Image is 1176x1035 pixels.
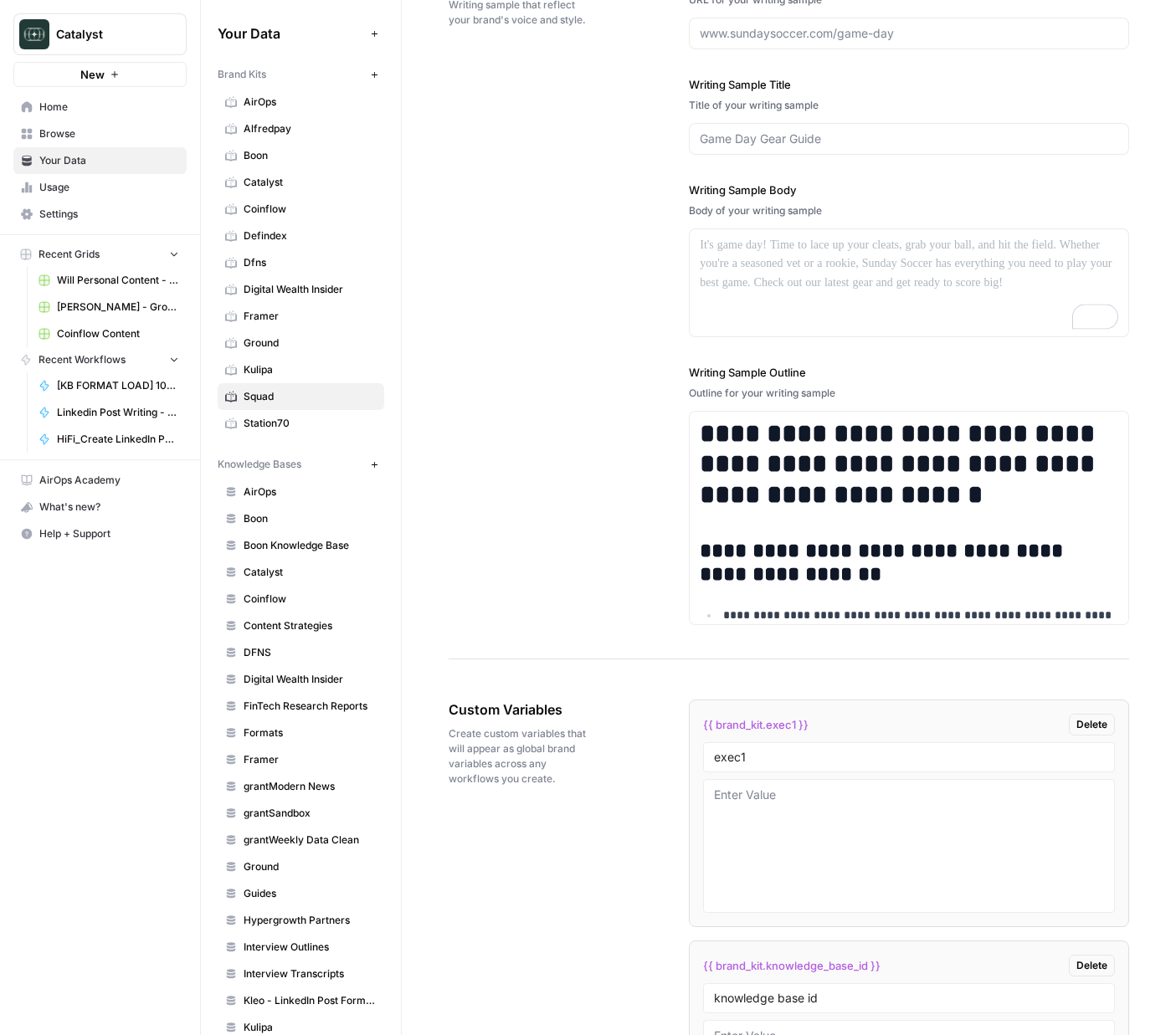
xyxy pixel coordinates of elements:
[218,457,301,472] span: Knowledge Bases
[13,147,187,174] a: Your Data
[56,26,157,43] span: Catalyst
[57,273,179,288] span: Will Personal Content - [DATE]
[218,142,384,169] a: Boon
[689,76,1129,93] label: Writing Sample Title
[31,399,187,426] a: Linkedin Post Writing - [DATE]
[244,336,377,351] span: Ground
[244,993,377,1008] span: Kleo - LinkedIn Post Formats
[218,169,384,196] a: Catalyst
[218,249,384,276] a: Dfns
[244,618,377,633] span: Content Strategies
[244,95,377,110] span: AirOps
[39,153,179,168] span: Your Data
[689,182,1129,198] label: Writing Sample Body
[244,940,377,955] span: Interview Outlines
[244,538,377,553] span: Boon Knowledge Base
[80,66,105,83] span: New
[244,565,377,580] span: Catalyst
[218,330,384,356] a: Ground
[244,416,377,431] span: Station70
[1076,717,1107,732] span: Delete
[244,228,377,243] span: Defindex
[244,282,377,297] span: Digital Wealth Insider
[244,672,377,687] span: Digital Wealth Insider
[244,202,377,217] span: Coinflow
[218,586,384,612] a: Coinflow
[244,484,377,500] span: AirOps
[244,725,377,740] span: Formats
[714,750,1104,765] input: Variable Name
[244,645,377,660] span: DFNS
[31,426,187,453] a: HiFi_Create LinkedIn Posts from Template
[244,859,377,874] span: Ground
[244,913,377,928] span: Hypergrowth Partners
[689,364,1129,381] label: Writing Sample Outline
[31,267,187,294] a: Will Personal Content - [DATE]
[244,511,377,526] span: Boon
[13,174,187,201] a: Usage
[39,180,179,195] span: Usage
[39,473,179,488] span: AirOps Academy
[689,386,1129,401] div: Outline for your writing sample
[449,726,595,786] span: Create custom variables that will appear as global brand variables across any workflows you create.
[218,693,384,720] a: FinTech Research Reports
[244,389,377,404] span: Squad
[244,175,377,190] span: Catalyst
[218,196,384,223] a: Coinflow
[13,467,187,494] a: AirOps Academy
[39,247,100,262] span: Recent Grids
[218,639,384,666] a: DFNS
[218,666,384,693] a: Digital Wealth Insider
[57,378,179,393] span: [KB FORMAT LOAD] 101 LinkedIn posts
[703,716,809,733] span: {{ brand_kit.exec1 }}
[218,115,384,142] a: Alfredpay
[13,201,187,228] a: Settings
[244,886,377,901] span: Guides
[218,410,384,437] a: Station70
[39,126,179,141] span: Browse
[689,98,1129,113] div: Title of your writing sample
[218,720,384,746] a: Formats
[690,229,1128,336] div: To enrich screen reader interactions, please activate Accessibility in Grammarly extension settings
[13,347,187,372] button: Recent Workflows
[31,294,187,320] a: [PERSON_NAME] - Ground Content - [DATE]
[218,987,384,1014] a: Kleo - LinkedIn Post Formats
[244,833,377,848] span: grantWeekly Data Clean
[218,827,384,853] a: grantWeekly Data Clean
[700,131,1118,147] input: Game Day Gear Guide
[244,752,377,767] span: Framer
[218,356,384,383] a: Kulipa
[39,100,179,115] span: Home
[57,405,179,420] span: Linkedin Post Writing - [DATE]
[218,383,384,410] a: Squad
[13,120,187,147] a: Browse
[13,13,187,55] button: Workspace: Catalyst
[218,505,384,532] a: Boon
[244,121,377,136] span: Alfredpay
[244,699,377,714] span: FinTech Research Reports
[31,320,187,347] a: Coinflow Content
[218,773,384,800] a: grantModern News
[13,242,187,267] button: Recent Grids
[244,309,377,324] span: Framer
[244,255,377,270] span: Dfns
[218,612,384,639] a: Content Strategies
[1069,955,1115,976] button: Delete
[13,62,187,87] button: New
[57,326,179,341] span: Coinflow Content
[244,806,377,821] span: grantSandbox
[244,362,377,377] span: Kulipa
[57,432,179,447] span: HiFi_Create LinkedIn Posts from Template
[714,991,1104,1006] input: Variable Name
[1069,714,1115,735] button: Delete
[31,372,187,399] a: [KB FORMAT LOAD] 101 LinkedIn posts
[218,746,384,773] a: Framer
[449,699,595,720] span: Custom Variables
[57,300,179,315] span: [PERSON_NAME] - Ground Content - [DATE]
[218,223,384,249] a: Defindex
[218,276,384,303] a: Digital Wealth Insider
[14,494,186,520] div: What's new?
[13,94,187,120] a: Home
[218,800,384,827] a: grantSandbox
[700,25,1118,42] input: www.sundaysoccer.com/game-day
